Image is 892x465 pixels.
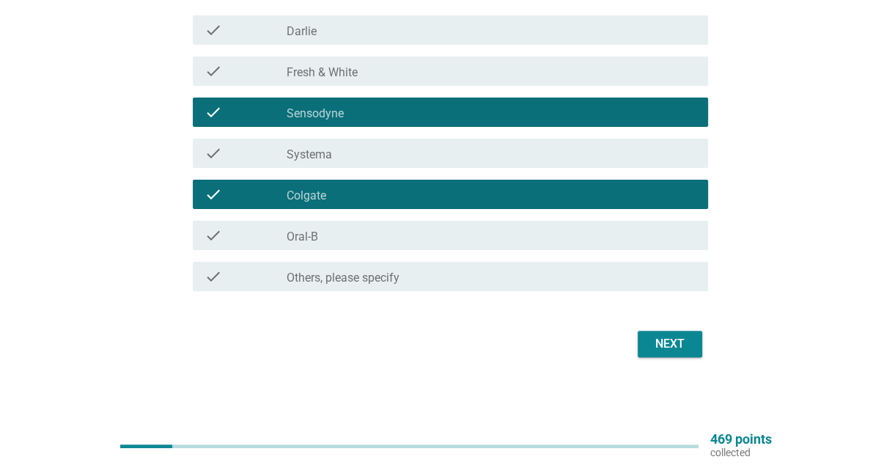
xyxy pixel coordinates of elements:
[287,188,326,203] label: Colgate
[287,24,317,39] label: Darlie
[638,331,702,357] button: Next
[287,271,399,285] label: Others, please specify
[204,103,222,121] i: check
[287,65,358,80] label: Fresh & White
[204,227,222,244] i: check
[204,21,222,39] i: check
[204,186,222,203] i: check
[710,433,772,446] p: 469 points
[710,446,772,459] p: collected
[287,106,344,121] label: Sensodyne
[287,147,332,162] label: Systema
[287,230,318,244] label: Oral-B
[649,335,690,353] div: Next
[204,268,222,285] i: check
[204,144,222,162] i: check
[204,62,222,80] i: check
